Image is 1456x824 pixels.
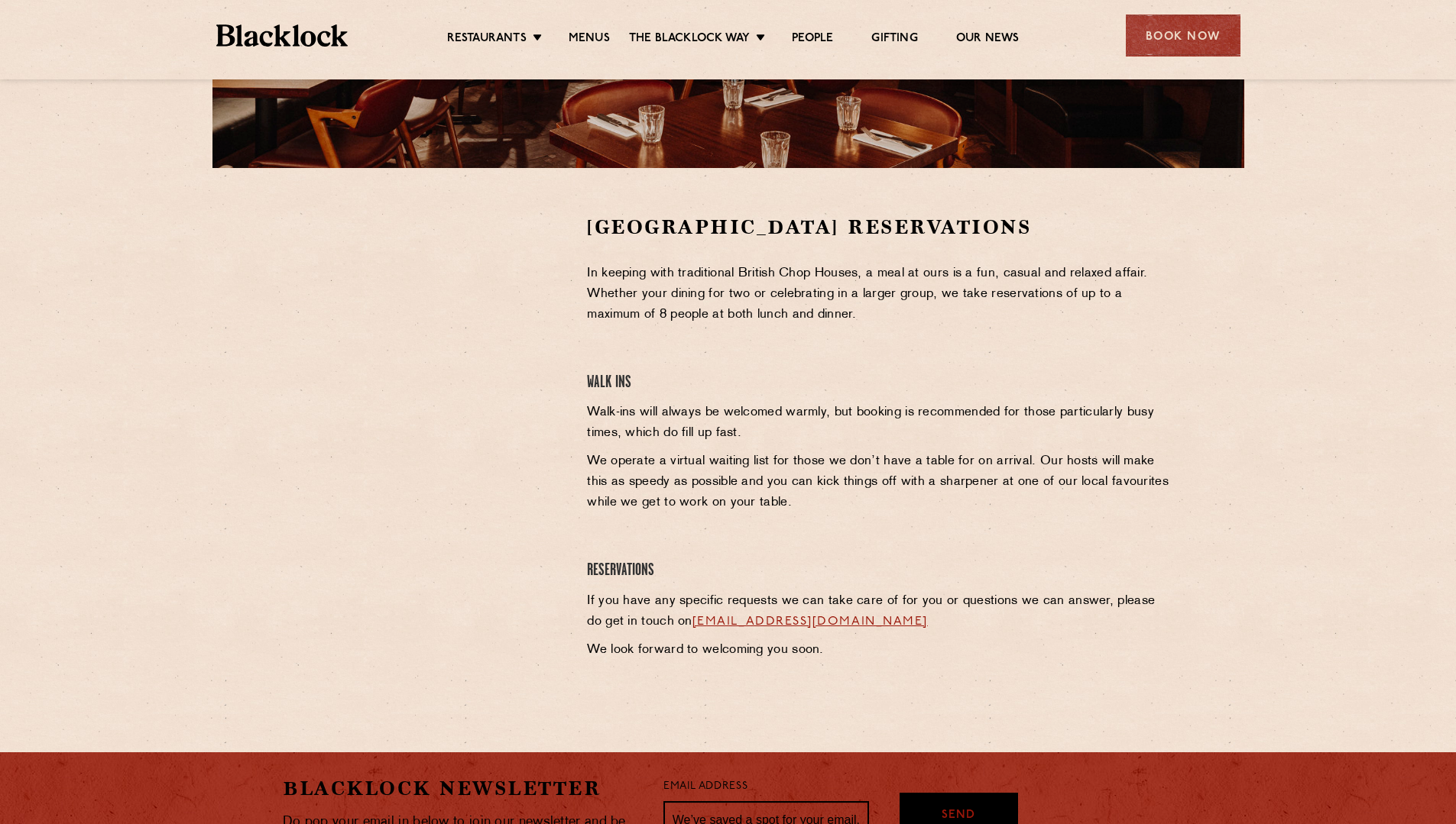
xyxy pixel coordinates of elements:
[587,591,1173,632] p: If you have any specific requests we can take care of for you or questions we can answer, please ...
[587,640,1173,661] p: We look forward to welcoming you soon.
[338,214,509,444] iframe: OpenTable make booking widget
[1126,15,1240,57] div: Book Now
[569,31,610,48] a: Menus
[871,31,917,48] a: Gifting
[587,214,1173,241] h2: [GEOGRAPHIC_DATA] Reservations
[587,373,1173,393] h4: Walk Ins
[692,616,928,628] a: [EMAIL_ADDRESS][DOMAIN_NAME]
[216,24,349,47] img: BL_Textured_Logo-footer-cropped.svg
[956,31,1020,48] a: Our News
[792,31,833,48] a: People
[447,31,527,48] a: Restaurants
[629,31,750,48] a: The Blacklock Way
[587,451,1173,513] p: We operate a virtual waiting list for those we don’t have a table for on arrival. Our hosts will ...
[587,402,1173,444] p: Walk-ins will always be welcomed warmly, but booking is recommended for those particularly busy t...
[587,561,1173,581] h4: Reservations
[587,263,1173,325] p: In keeping with traditional British Chop Houses, a meal at ours is a fun, casual and relaxed affa...
[663,778,747,796] label: Email Address
[283,775,640,802] h2: Blacklock Newsletter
